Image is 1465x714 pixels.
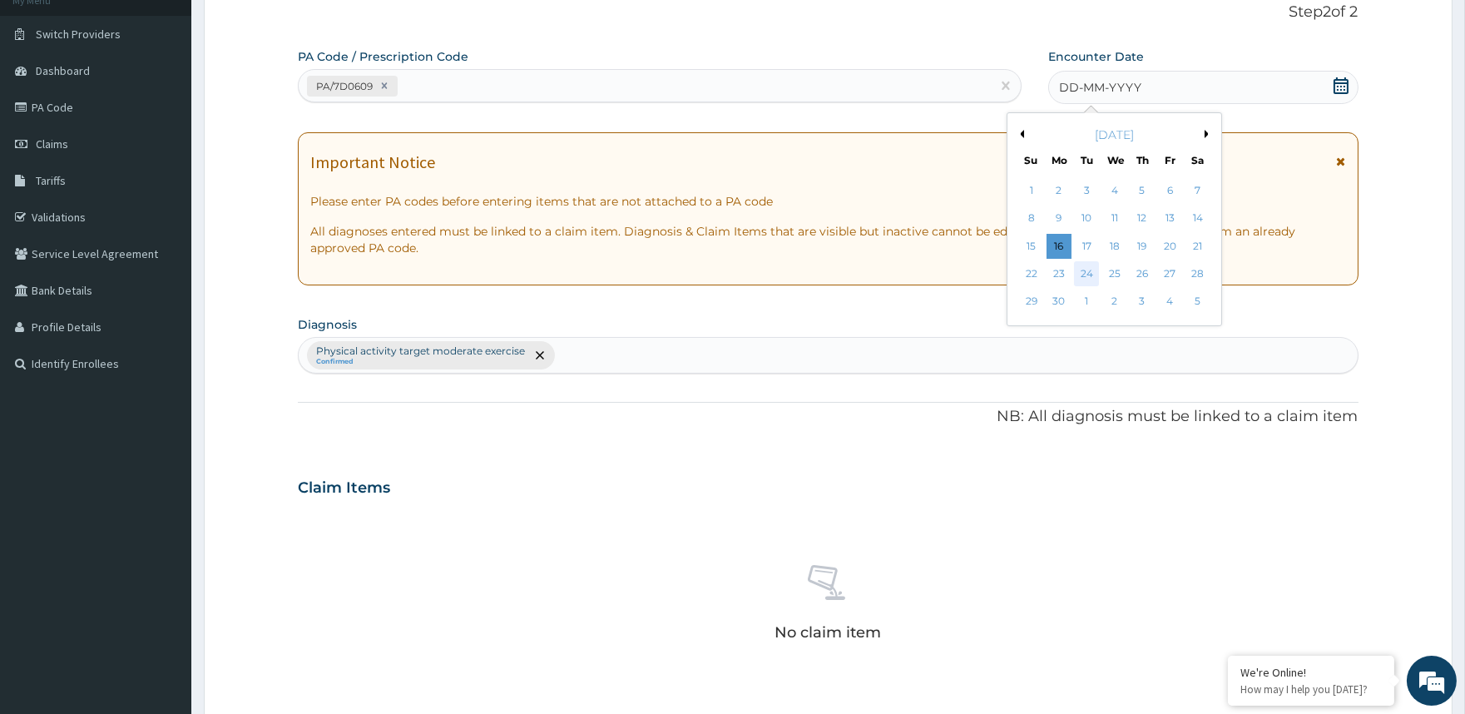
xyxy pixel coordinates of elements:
div: Choose Monday, June 23rd, 2025 [1047,261,1072,286]
div: Choose Sunday, June 22nd, 2025 [1019,261,1044,286]
div: Choose Friday, July 4th, 2025 [1157,290,1182,315]
div: Choose Wednesday, June 4th, 2025 [1102,178,1127,203]
div: Choose Thursday, June 5th, 2025 [1130,178,1155,203]
span: DD-MM-YYYY [1059,79,1141,96]
div: Choose Sunday, June 29th, 2025 [1019,290,1044,315]
div: Choose Thursday, July 3rd, 2025 [1130,290,1155,315]
div: Choose Wednesday, June 18th, 2025 [1102,234,1127,259]
textarea: Type your message and hit 'Enter' [8,454,317,513]
div: Minimize live chat window [273,8,313,48]
h3: Claim Items [298,479,390,498]
div: Choose Monday, June 16th, 2025 [1047,234,1072,259]
p: How may I help you today? [1240,682,1382,697]
div: Choose Tuesday, July 1st, 2025 [1074,290,1099,315]
h1: Important Notice [310,153,435,171]
div: Fr [1163,153,1177,167]
div: Choose Saturday, June 7th, 2025 [1185,178,1210,203]
div: Choose Thursday, June 26th, 2025 [1130,261,1155,286]
div: Choose Wednesday, June 11th, 2025 [1102,206,1127,231]
div: Choose Monday, June 2nd, 2025 [1047,178,1072,203]
div: Choose Tuesday, June 24th, 2025 [1074,261,1099,286]
div: We [1107,153,1121,167]
div: We're Online! [1240,665,1382,680]
div: Choose Sunday, June 8th, 2025 [1019,206,1044,231]
div: Choose Saturday, July 5th, 2025 [1185,290,1210,315]
div: Choose Wednesday, July 2nd, 2025 [1102,290,1127,315]
label: Encounter Date [1048,48,1144,65]
div: PA/7D0609 [311,77,375,96]
label: Diagnosis [298,316,357,333]
div: Choose Saturday, June 21st, 2025 [1185,234,1210,259]
button: Previous Month [1016,130,1024,138]
div: Choose Saturday, June 14th, 2025 [1185,206,1210,231]
div: Choose Wednesday, June 25th, 2025 [1102,261,1127,286]
div: Choose Friday, June 13th, 2025 [1157,206,1182,231]
span: Dashboard [36,63,90,78]
p: NB: All diagnosis must be linked to a claim item [298,406,1358,428]
p: Please enter PA codes before entering items that are not attached to a PA code [310,193,1345,210]
span: Switch Providers [36,27,121,42]
div: Choose Monday, June 30th, 2025 [1047,290,1072,315]
div: month 2025-06 [1017,177,1211,316]
div: Tu [1080,153,1094,167]
button: Next Month [1205,130,1213,138]
div: Chat with us now [87,93,280,115]
span: Claims [36,136,68,151]
div: Choose Friday, June 27th, 2025 [1157,261,1182,286]
p: All diagnoses entered must be linked to a claim item. Diagnosis & Claim Items that are visible bu... [310,223,1345,256]
span: Tariffs [36,173,66,188]
div: Choose Friday, June 20th, 2025 [1157,234,1182,259]
div: Choose Monday, June 9th, 2025 [1047,206,1072,231]
img: d_794563401_company_1708531726252_794563401 [31,83,67,125]
div: Su [1024,153,1038,167]
div: Choose Friday, June 6th, 2025 [1157,178,1182,203]
div: Choose Tuesday, June 3rd, 2025 [1074,178,1099,203]
div: Choose Thursday, June 12th, 2025 [1130,206,1155,231]
div: Choose Thursday, June 19th, 2025 [1130,234,1155,259]
div: Choose Tuesday, June 17th, 2025 [1074,234,1099,259]
div: Sa [1190,153,1205,167]
div: Choose Tuesday, June 10th, 2025 [1074,206,1099,231]
div: Th [1135,153,1149,167]
div: [DATE] [1014,126,1215,143]
div: Choose Sunday, June 15th, 2025 [1019,234,1044,259]
div: Choose Sunday, June 1st, 2025 [1019,178,1044,203]
label: PA Code / Prescription Code [298,48,468,65]
div: Choose Saturday, June 28th, 2025 [1185,261,1210,286]
p: Step 2 of 2 [298,3,1358,22]
p: No claim item [775,624,881,641]
span: We're online! [97,210,230,378]
div: Mo [1052,153,1066,167]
